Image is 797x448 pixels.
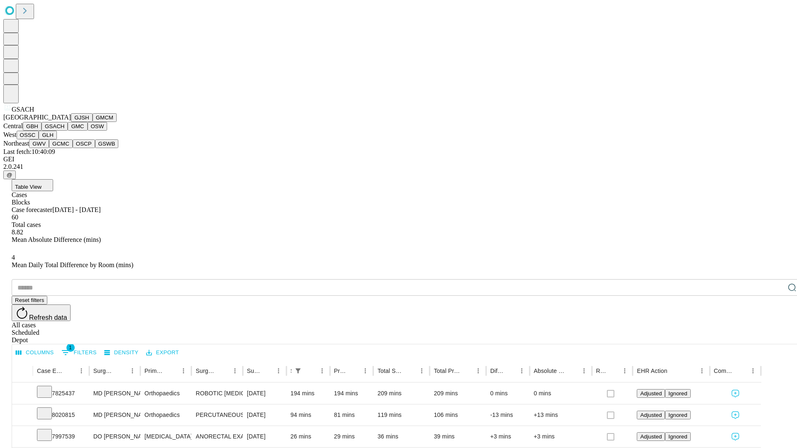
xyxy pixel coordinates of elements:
button: Menu [229,365,241,377]
button: Menu [747,365,759,377]
span: Case forecaster [12,206,52,213]
div: 39 mins [434,426,482,447]
button: Ignored [665,411,690,419]
button: Select columns [14,346,56,359]
button: Sort [115,365,127,377]
div: Resolved in EHR [596,368,607,374]
span: Ignored [668,390,687,397]
button: GJSH [71,113,93,122]
button: Sort [64,365,76,377]
button: Sort [736,365,747,377]
div: Total Predicted Duration [434,368,460,374]
span: Refresh data [29,314,67,321]
span: Ignored [668,433,687,440]
span: 60 [12,214,18,221]
button: GMCM [93,113,117,122]
div: [DATE] [247,404,282,426]
span: 4 [12,254,15,261]
button: Menu [516,365,528,377]
span: [DATE] - [DATE] [52,206,100,213]
div: Total Scheduled Duration [377,368,403,374]
div: 26 mins [291,426,326,447]
span: Adjusted [640,433,662,440]
button: Sort [668,365,680,377]
div: ANORECTAL EXAM UNDER ANESTHESIA [196,426,238,447]
div: Surgery Date [247,368,260,374]
div: Difference [490,368,504,374]
div: ROBOTIC [MEDICAL_DATA] TOTAL HIP [196,383,238,404]
div: 106 mins [434,404,482,426]
div: Absolute Difference [534,368,566,374]
span: [GEOGRAPHIC_DATA] [3,114,71,121]
div: Orthopaedics [144,404,187,426]
span: Mean Daily Total Difference by Room (mins) [12,261,133,268]
div: +3 mins [490,426,526,447]
button: Menu [178,365,189,377]
button: Sort [504,365,516,377]
span: Reset filters [15,297,44,303]
button: Table View [12,179,53,191]
button: Menu [416,365,428,377]
button: Density [102,346,141,359]
button: Menu [578,365,590,377]
button: GLH [39,131,56,139]
button: GWV [29,139,49,148]
button: Sort [261,365,273,377]
div: [DATE] [247,426,282,447]
span: 1 [66,343,75,352]
span: Last fetch: 10:40:09 [3,148,55,155]
button: Menu [127,365,138,377]
button: Reset filters [12,296,47,304]
button: OSCP [73,139,95,148]
div: [MEDICAL_DATA] [144,426,187,447]
span: Northeast [3,140,29,147]
button: Sort [305,365,316,377]
div: 8020815 [37,404,85,426]
button: Menu [273,365,284,377]
div: 0 mins [534,383,588,404]
button: GBH [23,122,42,131]
div: 209 mins [434,383,482,404]
div: PERCUTANEOUS FIXATION PROXIMAL [MEDICAL_DATA] [196,404,238,426]
div: 119 mins [377,404,425,426]
div: [DATE] [247,383,282,404]
button: Menu [316,365,328,377]
button: Refresh data [12,304,71,321]
button: Sort [166,365,178,377]
span: GSACH [12,106,34,113]
div: +13 mins [534,404,588,426]
div: 1 active filter [292,365,304,377]
div: -13 mins [490,404,526,426]
span: 8.82 [12,229,23,236]
button: Sort [348,365,359,377]
div: 81 mins [334,404,369,426]
button: GCMC [49,139,73,148]
button: @ [3,170,16,179]
button: Sort [461,365,472,377]
div: MD [PERSON_NAME] [93,404,136,426]
div: 209 mins [377,383,425,404]
div: 194 mins [334,383,369,404]
button: Sort [404,365,416,377]
span: West [3,131,17,138]
span: Adjusted [640,390,662,397]
span: Table View [15,184,42,190]
div: EHR Action [637,368,667,374]
span: @ [7,172,12,178]
span: Adjusted [640,412,662,418]
button: GMC [68,122,87,131]
button: Sort [567,365,578,377]
button: Expand [16,387,29,401]
div: Primary Service [144,368,165,374]
div: Surgeon Name [93,368,114,374]
button: Export [144,346,181,359]
div: Predicted In Room Duration [334,368,347,374]
button: Adjusted [637,411,665,419]
button: Ignored [665,389,690,398]
div: DO [PERSON_NAME] [93,426,136,447]
button: Expand [16,430,29,444]
div: MD [PERSON_NAME] [93,383,136,404]
div: 2.0.241 [3,163,794,170]
span: Total cases [12,221,41,228]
